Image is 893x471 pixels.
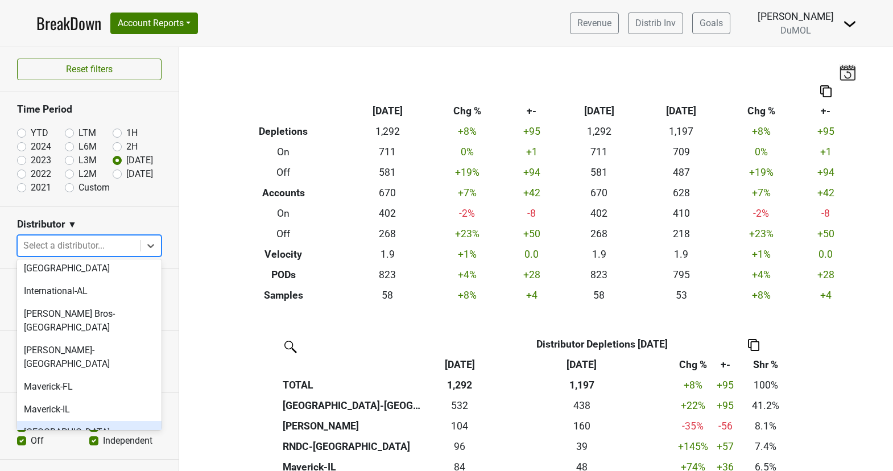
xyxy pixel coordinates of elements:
[737,375,795,395] td: 100%
[672,395,713,416] td: +22 %
[221,163,346,183] th: Off
[221,224,346,244] th: Off
[491,395,672,416] th: 437.500
[280,436,429,457] th: RNDC-[GEOGRAPHIC_DATA]
[722,142,800,163] td: 0 %
[126,154,153,167] label: [DATE]
[506,122,558,142] td: +95
[506,204,558,224] td: -8
[221,122,346,142] th: Depletions
[672,436,713,457] td: +145 %
[506,224,558,244] td: +50
[17,303,162,339] div: [PERSON_NAME] Bros-[GEOGRAPHIC_DATA]
[346,142,429,163] td: 711
[722,285,800,305] td: +8 %
[558,204,640,224] td: 402
[221,142,346,163] th: On
[280,375,429,395] th: TOTAL
[126,167,153,181] label: [DATE]
[221,265,346,285] th: PODs
[558,101,640,122] th: [DATE]
[640,122,722,142] td: 1,197
[17,243,162,280] div: [GEOGRAPHIC_DATA]-[GEOGRAPHIC_DATA]
[103,434,152,448] label: Independent
[692,13,730,34] a: Goals
[722,101,800,122] th: Chg %
[491,334,713,354] th: Distributor Depletions [DATE]
[346,204,429,224] td: 402
[737,395,795,416] td: 41.2%
[31,181,51,195] label: 2021
[280,416,429,436] th: [PERSON_NAME]
[558,163,640,183] td: 581
[558,265,640,285] td: 823
[494,439,670,454] div: 39
[126,126,138,140] label: 1H
[558,142,640,163] td: 711
[800,265,852,285] td: +28
[78,140,97,154] label: L6M
[628,13,683,34] a: Distrib Inv
[491,354,672,375] th: Jul '24: activate to sort column ascending
[221,285,346,305] th: Samples
[17,59,162,80] button: Reset filters
[558,122,640,142] td: 1,292
[800,244,852,265] td: 0.0
[558,244,640,265] td: 1.9
[748,339,759,351] img: Copy to clipboard
[780,25,811,36] span: DuMOL
[428,265,506,285] td: +4 %
[428,101,506,122] th: Chg %
[17,421,162,457] div: [GEOGRAPHIC_DATA]-[GEOGRAPHIC_DATA]
[429,416,491,436] td: 104.167
[31,126,48,140] label: YTD
[713,354,737,375] th: +-: activate to sort column ascending
[17,339,162,375] div: [PERSON_NAME]-[GEOGRAPHIC_DATA]
[843,17,857,31] img: Dropdown Menu
[558,285,640,305] td: 58
[800,285,852,305] td: +4
[280,337,299,355] img: filter
[640,142,722,163] td: 709
[428,285,506,305] td: +8 %
[17,104,162,115] h3: Time Period
[800,142,852,163] td: +1
[722,244,800,265] td: +1 %
[506,244,558,265] td: 0.0
[506,285,558,305] td: +4
[737,436,795,457] td: 7.4%
[68,218,77,232] span: ▼
[346,244,429,265] td: 1.9
[428,244,506,265] td: +1 %
[78,126,96,140] label: LTM
[78,154,97,167] label: L3M
[280,395,429,416] th: [GEOGRAPHIC_DATA]-[GEOGRAPHIC_DATA]
[428,224,506,244] td: +23 %
[800,204,852,224] td: -8
[716,398,734,413] div: +95
[558,183,640,204] td: 670
[716,439,734,454] div: +57
[346,122,429,142] td: 1,292
[640,163,722,183] td: 487
[684,379,702,391] span: +8%
[491,416,672,436] th: 160.499
[640,224,722,244] td: 218
[221,244,346,265] th: Velocity
[429,354,491,375] th: Jul '25: activate to sort column ascending
[428,183,506,204] td: +7 %
[672,416,713,436] td: -35 %
[346,265,429,285] td: 823
[640,285,722,305] td: 53
[491,436,672,457] th: 39.100
[800,224,852,244] td: +50
[31,140,51,154] label: 2024
[800,122,852,142] td: +95
[346,101,429,122] th: [DATE]
[36,11,101,35] a: BreakDown
[17,218,65,230] h3: Distributor
[126,140,138,154] label: 2H
[78,167,97,181] label: L2M
[110,13,198,34] button: Account Reports
[31,167,51,181] label: 2022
